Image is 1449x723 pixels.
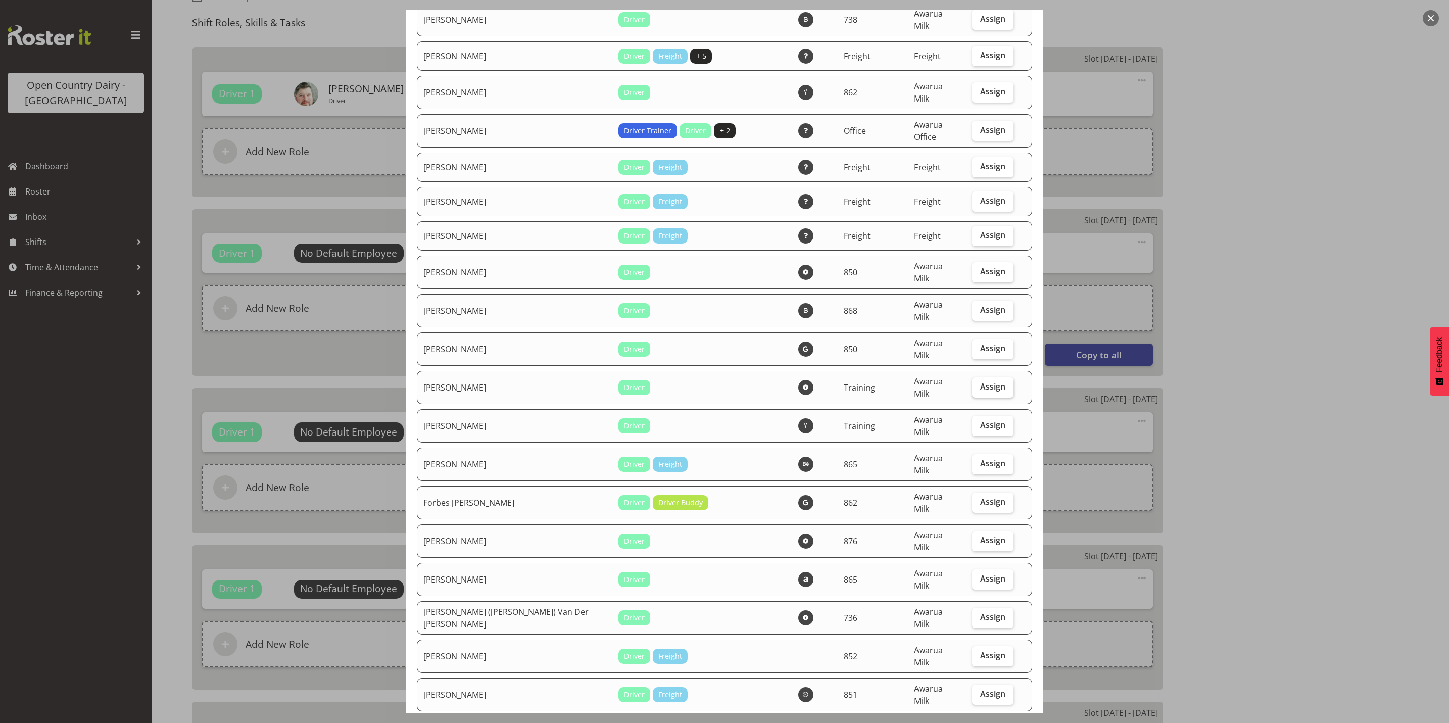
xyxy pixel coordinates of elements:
[844,267,857,278] span: 850
[914,162,941,173] span: Freight
[624,344,645,355] span: Driver
[417,409,612,443] td: [PERSON_NAME]
[624,689,645,700] span: Driver
[1435,337,1444,372] span: Feedback
[980,50,1005,60] span: Assign
[980,125,1005,135] span: Assign
[980,86,1005,97] span: Assign
[914,491,943,514] span: Awarua Milk
[914,568,943,591] span: Awarua Milk
[844,51,871,62] span: Freight
[417,221,612,251] td: [PERSON_NAME]
[844,196,871,207] span: Freight
[624,536,645,547] span: Driver
[1430,327,1449,396] button: Feedback - Show survey
[844,382,875,393] span: Training
[914,81,943,104] span: Awarua Milk
[658,459,682,470] span: Freight
[624,420,645,431] span: Driver
[980,14,1005,24] span: Assign
[720,125,730,136] span: + 2
[658,689,682,700] span: Freight
[914,8,943,31] span: Awarua Milk
[696,51,706,62] span: + 5
[844,689,857,700] span: 851
[624,574,645,585] span: Driver
[624,230,645,242] span: Driver
[980,497,1005,507] span: Assign
[844,420,875,431] span: Training
[658,651,682,662] span: Freight
[844,459,857,470] span: 865
[980,612,1005,622] span: Assign
[417,41,612,71] td: [PERSON_NAME]
[417,640,612,673] td: [PERSON_NAME]
[658,51,682,62] span: Freight
[914,196,941,207] span: Freight
[624,196,645,207] span: Driver
[624,305,645,316] span: Driver
[980,458,1005,468] span: Assign
[980,343,1005,353] span: Assign
[914,119,943,142] span: Awarua Office
[980,420,1005,430] span: Assign
[417,256,612,289] td: [PERSON_NAME]
[914,645,943,668] span: Awarua Milk
[417,486,612,519] td: Forbes [PERSON_NAME]
[914,261,943,284] span: Awarua Milk
[624,125,671,136] span: Driver Trainer
[844,14,857,25] span: 738
[417,524,612,558] td: [PERSON_NAME]
[914,376,943,399] span: Awarua Milk
[685,125,706,136] span: Driver
[914,683,943,706] span: Awarua Milk
[624,14,645,25] span: Driver
[914,529,943,553] span: Awarua Milk
[417,678,612,711] td: [PERSON_NAME]
[980,196,1005,206] span: Assign
[914,606,943,630] span: Awarua Milk
[914,51,941,62] span: Freight
[844,87,857,98] span: 862
[914,453,943,476] span: Awarua Milk
[844,344,857,355] span: 850
[624,51,645,62] span: Driver
[980,230,1005,240] span: Assign
[844,125,866,136] span: Office
[417,153,612,182] td: [PERSON_NAME]
[624,87,645,98] span: Driver
[417,332,612,366] td: [PERSON_NAME]
[844,162,871,173] span: Freight
[624,382,645,393] span: Driver
[658,162,682,173] span: Freight
[844,612,857,623] span: 736
[844,230,871,242] span: Freight
[417,294,612,327] td: [PERSON_NAME]
[417,601,612,635] td: [PERSON_NAME] ([PERSON_NAME]) Van Der [PERSON_NAME]
[844,305,857,316] span: 868
[980,573,1005,584] span: Assign
[980,305,1005,315] span: Assign
[980,689,1005,699] span: Assign
[417,114,612,148] td: [PERSON_NAME]
[417,187,612,216] td: [PERSON_NAME]
[914,414,943,438] span: Awarua Milk
[980,650,1005,660] span: Assign
[624,651,645,662] span: Driver
[624,267,645,278] span: Driver
[980,161,1005,171] span: Assign
[980,266,1005,276] span: Assign
[624,162,645,173] span: Driver
[658,230,682,242] span: Freight
[417,3,612,36] td: [PERSON_NAME]
[844,536,857,547] span: 876
[980,535,1005,545] span: Assign
[417,76,612,109] td: [PERSON_NAME]
[624,459,645,470] span: Driver
[658,196,682,207] span: Freight
[658,497,703,508] span: Driver Buddy
[844,651,857,662] span: 852
[417,563,612,596] td: [PERSON_NAME]
[417,448,612,481] td: [PERSON_NAME]
[624,497,645,508] span: Driver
